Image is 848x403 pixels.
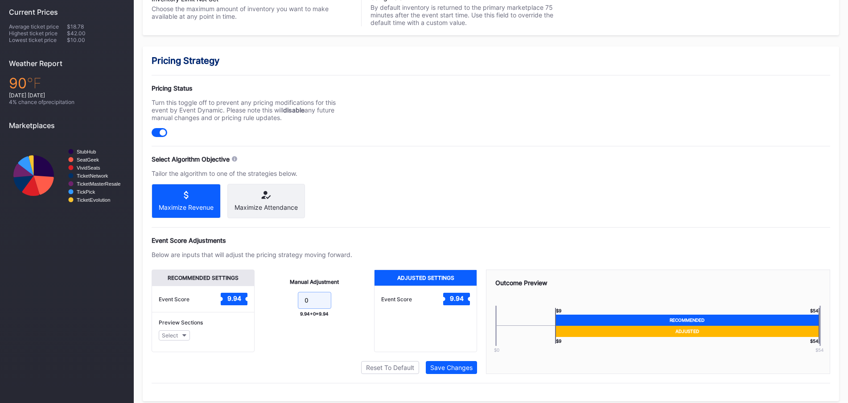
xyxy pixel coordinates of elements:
[77,181,120,187] text: TicketMasterResale
[555,326,819,337] div: Adjusted
[290,278,339,285] div: Manual Adjustment
[77,189,95,195] text: TickPick
[159,330,190,341] button: Select
[159,319,247,326] div: Preview Sections
[9,75,125,92] div: 90
[555,337,561,344] div: $ 9
[555,315,819,326] div: Recommended
[77,197,110,203] text: TicketEvolution
[152,237,830,244] div: Event Score Adjustments
[804,347,835,353] div: $ 54
[27,75,41,92] span: ℉
[481,347,512,353] div: $0
[152,251,352,258] div: Below are inputs that will adjust the pricing strategy moving forward.
[9,99,125,105] div: 4 % chance of precipitation
[375,270,477,286] div: Adjusted Settings
[9,121,125,130] div: Marketplaces
[9,59,125,68] div: Weather Report
[810,308,819,315] div: $ 54
[152,170,352,177] div: Tailor the algorithm to one of the strategies below.
[67,30,125,37] div: $42.00
[9,30,67,37] div: Highest ticket price
[361,361,419,374] button: Reset To Default
[9,8,125,17] div: Current Prices
[77,173,108,179] text: TicketNetwork
[235,204,298,211] div: Maximize Attendance
[152,155,230,163] div: Select Algorithm Objective
[430,364,473,371] div: Save Changes
[67,37,125,43] div: $10.00
[227,295,241,302] text: 9.94
[162,332,178,339] div: Select
[9,92,125,99] div: [DATE] [DATE]
[381,296,412,303] div: Event Score
[495,279,821,287] div: Outcome Preview
[152,99,352,121] div: Turn this toggle off to prevent any pricing modifications for this event by Event Dynamic. Please...
[283,106,305,114] strong: disable
[77,157,99,162] text: SeatGeek
[450,295,464,302] text: 9.94
[9,37,67,43] div: Lowest ticket price
[77,149,96,154] text: StubHub
[810,337,819,344] div: $ 54
[159,296,189,303] div: Event Score
[9,137,125,215] svg: Chart title
[159,204,214,211] div: Maximize Revenue
[555,308,561,315] div: $ 9
[300,311,329,316] div: 9.94 + 0 = 9.94
[9,23,67,30] div: Average ticket price
[426,361,477,374] button: Save Changes
[152,5,352,20] div: Choose the maximum amount of inventory you want to make available at any point in time.
[152,84,352,92] div: Pricing Status
[152,55,830,66] div: Pricing Strategy
[77,165,100,170] text: VividSeats
[152,270,254,286] div: Recommended Settings
[366,364,414,371] div: Reset To Default
[67,23,125,30] div: $18.78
